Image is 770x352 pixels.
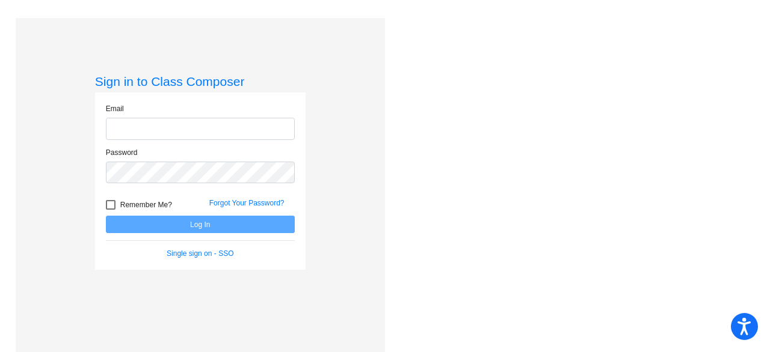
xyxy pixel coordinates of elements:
label: Password [106,147,138,158]
label: Email [106,103,124,114]
a: Forgot Your Password? [209,199,285,207]
button: Log In [106,216,295,233]
a: Single sign on - SSO [167,249,233,258]
span: Remember Me? [120,198,172,212]
h3: Sign in to Class Composer [95,74,306,89]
